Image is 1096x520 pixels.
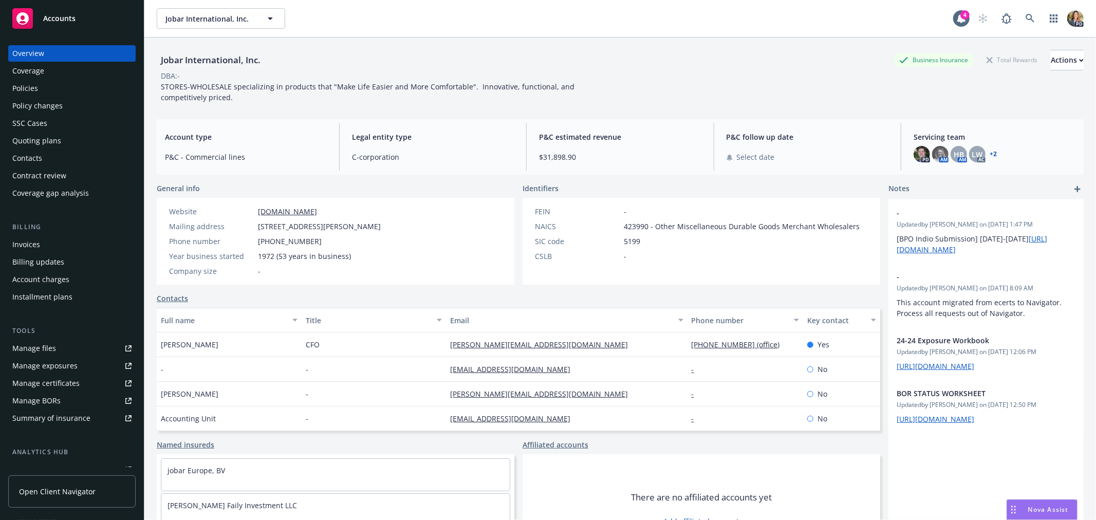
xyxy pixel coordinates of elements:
a: Billing updates [8,254,136,270]
span: Updated by [PERSON_NAME] on [DATE] 1:47 PM [897,220,1075,229]
div: Contacts [12,150,42,166]
div: Tools [8,326,136,336]
div: SIC code [535,236,620,247]
span: HB [954,149,964,160]
div: Manage files [12,340,56,357]
div: Manage BORs [12,393,61,409]
a: [URL][DOMAIN_NAME] [897,414,974,424]
div: Total Rewards [981,53,1043,66]
div: Business Insurance [894,53,973,66]
span: - [624,206,626,217]
span: 423990 - Other Miscellaneous Durable Goods Merchant Wholesalers [624,221,860,232]
span: [PHONE_NUMBER] [258,236,322,247]
span: Updated by [PERSON_NAME] on [DATE] 12:50 PM [897,400,1075,410]
a: Contacts [8,150,136,166]
a: Summary of insurance [8,410,136,426]
a: +2 [990,151,997,157]
a: [EMAIL_ADDRESS][DOMAIN_NAME] [450,364,579,374]
button: Nova Assist [1007,499,1078,520]
span: Identifiers [523,183,559,194]
span: This account migrated from ecerts to Navigator. Process all requests out of Navigator. [897,298,1064,318]
a: Named insureds [157,439,214,450]
span: C-corporation [352,152,514,162]
a: SSC Cases [8,115,136,132]
span: Select date [737,152,775,162]
span: - [897,271,1049,282]
span: P&C follow up date [727,132,888,142]
button: Title [302,308,447,332]
a: Manage exposures [8,358,136,374]
div: 24-24 Exposure WorkbookUpdatedby [PERSON_NAME] on [DATE] 12:06 PM[URL][DOMAIN_NAME] [888,327,1084,380]
span: No [818,413,827,424]
a: Quoting plans [8,133,136,149]
span: P&C estimated revenue [539,132,701,142]
span: - [897,208,1049,218]
a: [EMAIL_ADDRESS][DOMAIN_NAME] [450,414,579,423]
a: Invoices [8,236,136,253]
a: - [692,389,702,399]
a: Coverage [8,63,136,79]
div: Phone number [692,315,788,326]
div: BOR STATUS WORKSHEETUpdatedby [PERSON_NAME] on [DATE] 12:50 PM[URL][DOMAIN_NAME] [888,380,1084,433]
span: - [306,413,308,424]
div: Manage certificates [12,375,80,392]
a: jobar Europe, BV [168,466,225,475]
div: Title [306,315,431,326]
div: Loss summary generator [12,461,98,478]
span: There are no affiliated accounts yet [631,491,772,504]
span: - [258,266,261,276]
div: Email [450,315,672,326]
a: Account charges [8,271,136,288]
span: Accounts [43,14,76,23]
button: Phone number [688,308,803,332]
span: General info [157,183,200,194]
a: [PERSON_NAME][EMAIL_ADDRESS][DOMAIN_NAME] [450,389,636,399]
div: Website [169,206,254,217]
span: $31,898.90 [539,152,701,162]
div: Jobar International, Inc. [157,53,265,67]
a: - [692,414,702,423]
div: Invoices [12,236,40,253]
span: No [818,388,827,399]
span: 1972 (53 years in business) [258,251,351,262]
div: Quoting plans [12,133,61,149]
button: Actions [1051,50,1084,70]
a: Policies [8,80,136,97]
a: [DOMAIN_NAME] [258,207,317,216]
img: photo [1067,10,1084,27]
span: 5199 [624,236,640,247]
div: Summary of insurance [12,410,90,426]
button: Jobar International, Inc. [157,8,285,29]
img: photo [914,146,930,162]
span: [STREET_ADDRESS][PERSON_NAME] [258,221,381,232]
a: Switch app [1044,8,1064,29]
div: Phone number [169,236,254,247]
p: [BPO Indio Submission] [DATE]-[DATE] [897,233,1075,255]
div: SSC Cases [12,115,47,132]
a: [PERSON_NAME] Faily Investment LLC [168,500,297,510]
a: Manage BORs [8,393,136,409]
span: No [818,364,827,375]
div: Drag to move [1007,500,1020,519]
a: [PERSON_NAME][EMAIL_ADDRESS][DOMAIN_NAME] [450,340,636,349]
div: Coverage gap analysis [12,185,89,201]
div: Year business started [169,251,254,262]
span: - [624,251,626,262]
a: Report a Bug [996,8,1017,29]
div: Overview [12,45,44,62]
div: Full name [161,315,286,326]
span: Updated by [PERSON_NAME] on [DATE] 8:09 AM [897,284,1075,293]
a: Loss summary generator [8,461,136,478]
button: Key contact [803,308,880,332]
span: - [306,388,308,399]
a: [PHONE_NUMBER] (office) [692,340,788,349]
span: [PERSON_NAME] [161,339,218,350]
span: Accounting Unit [161,413,216,424]
div: -Updatedby [PERSON_NAME] on [DATE] 1:47 PM[BPO Indio Submission] [DATE]-[DATE][URL][DOMAIN_NAME] [888,199,1084,263]
span: Updated by [PERSON_NAME] on [DATE] 12:06 PM [897,347,1075,357]
a: Installment plans [8,289,136,305]
span: 24-24 Exposure Workbook [897,335,1049,346]
div: 4 [960,10,970,20]
div: Contract review [12,168,66,184]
